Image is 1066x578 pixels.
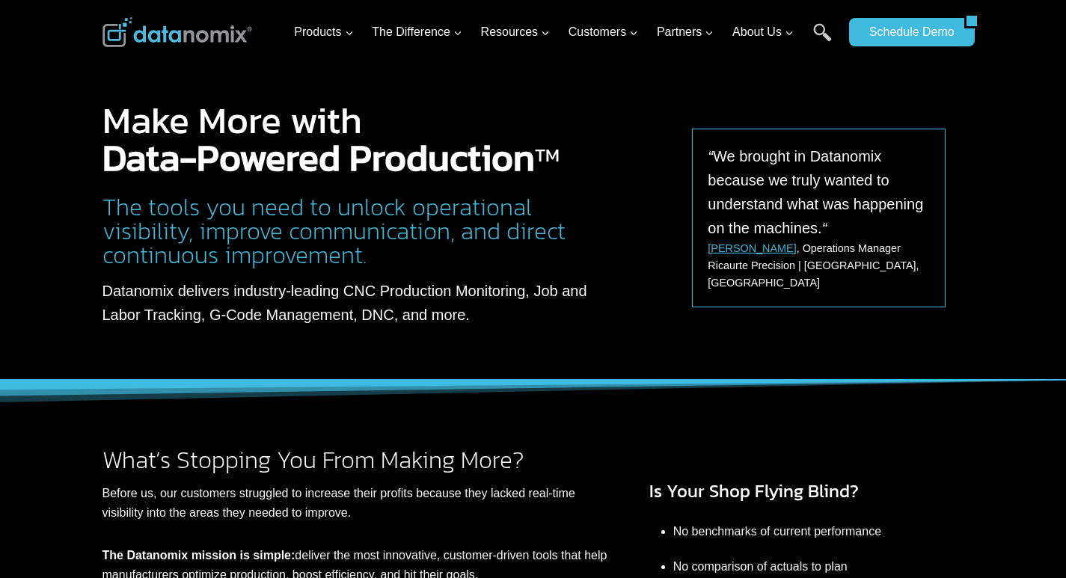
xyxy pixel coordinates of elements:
[708,242,796,254] a: [PERSON_NAME]
[673,514,964,549] li: No benchmarks of current performance
[102,448,607,472] h2: What’s Stopping You From Making More?
[102,484,607,522] p: Before us, our customers struggled to increase their profits because they lacked real-time visibi...
[569,22,638,42] span: Customers
[102,102,628,176] h1: Make More with
[649,478,964,505] h3: Is Your Shop Flying Blind?
[294,22,353,42] span: Products
[732,22,794,42] span: About Us
[288,8,842,57] nav: Primary Navigation
[102,17,252,47] img: Datanomix
[708,240,901,257] p: , Operations Manager
[102,129,535,185] strong: Data-Powered Production
[708,257,930,292] p: Ricaurte Precision | [GEOGRAPHIC_DATA], [GEOGRAPHIC_DATA]
[372,22,462,42] span: The Difference
[822,220,827,236] em: “
[657,22,714,42] span: Partners
[813,23,832,57] a: Search
[535,141,560,169] sup: TM
[481,22,550,42] span: Resources
[102,549,295,562] strong: The Datanomix mission is simple:
[102,279,628,327] p: Datanomix delivers industry-leading CNC Production Monitoring, Job and Labor Tracking, G-Code Man...
[708,144,930,240] p: We brought in Datanomix because we truly wanted to understand what was happening on the machines.
[102,195,628,267] h2: The tools you need to unlock operational visibility, improve communication, and direct continuous...
[708,148,713,165] em: “
[849,18,964,46] a: Schedule Demo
